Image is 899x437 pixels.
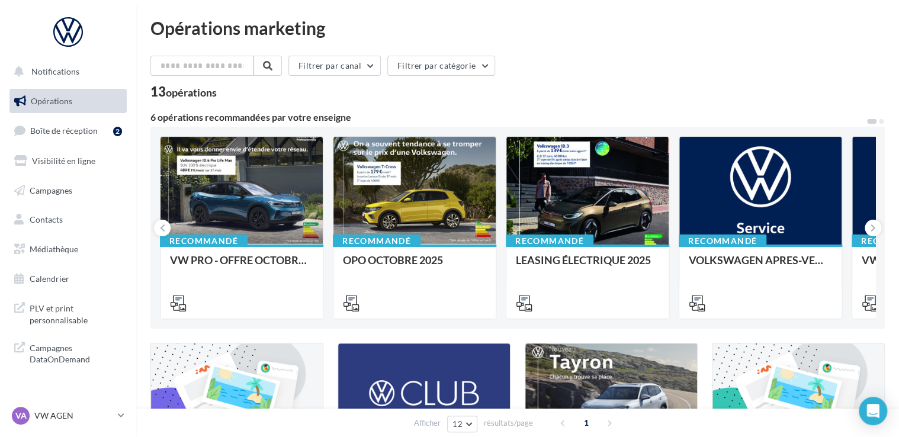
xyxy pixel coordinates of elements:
[859,397,887,425] div: Open Intercom Messenger
[679,234,766,248] div: Recommandé
[9,404,127,427] a: VA VW AGEN
[7,335,129,370] a: Campagnes DataOnDemand
[31,96,72,106] span: Opérations
[7,266,129,291] a: Calendrier
[7,89,129,114] a: Opérations
[387,56,495,76] button: Filtrer par catégorie
[30,214,63,224] span: Contacts
[484,417,533,429] span: résultats/page
[30,340,122,365] span: Campagnes DataOnDemand
[160,234,248,248] div: Recommandé
[30,300,122,326] span: PLV et print personnalisable
[7,178,129,203] a: Campagnes
[7,207,129,232] a: Contacts
[166,87,217,98] div: opérations
[7,59,124,84] button: Notifications
[34,410,113,422] p: VW AGEN
[150,19,885,37] div: Opérations marketing
[577,413,596,432] span: 1
[15,410,27,422] span: VA
[170,254,313,278] div: VW PRO - OFFRE OCTOBRE 25
[30,126,98,136] span: Boîte de réception
[31,66,79,76] span: Notifications
[30,274,69,284] span: Calendrier
[7,118,129,143] a: Boîte de réception2
[333,234,420,248] div: Recommandé
[506,234,593,248] div: Recommandé
[689,254,832,278] div: VOLKSWAGEN APRES-VENTE
[414,417,441,429] span: Afficher
[7,149,129,173] a: Visibilité en ligne
[30,244,78,254] span: Médiathèque
[7,295,129,330] a: PLV et print personnalisable
[7,237,129,262] a: Médiathèque
[32,156,95,166] span: Visibilité en ligne
[516,254,659,278] div: LEASING ÉLECTRIQUE 2025
[150,85,217,98] div: 13
[343,254,486,278] div: OPO OCTOBRE 2025
[150,113,866,122] div: 6 opérations recommandées par votre enseigne
[447,416,477,432] button: 12
[288,56,381,76] button: Filtrer par canal
[113,127,122,136] div: 2
[452,419,463,429] span: 12
[30,185,72,195] span: Campagnes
